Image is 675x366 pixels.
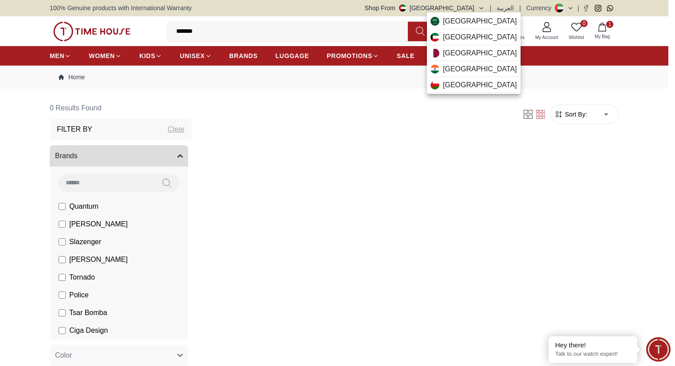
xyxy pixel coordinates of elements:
[430,17,439,26] img: Saudi Arabia
[443,16,517,27] span: [GEOGRAPHIC_DATA]
[430,33,439,42] img: Kuwait
[443,80,517,90] span: [GEOGRAPHIC_DATA]
[555,341,631,350] div: Hey there!
[555,350,631,358] p: Talk to our watch expert!
[443,32,517,43] span: [GEOGRAPHIC_DATA]
[430,65,439,74] img: India
[443,64,517,74] span: [GEOGRAPHIC_DATA]
[443,48,517,58] span: [GEOGRAPHIC_DATA]
[430,49,439,58] img: Qatar
[646,337,671,362] div: Chat Widget
[430,81,439,90] img: Oman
